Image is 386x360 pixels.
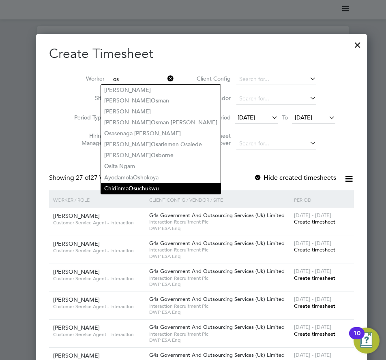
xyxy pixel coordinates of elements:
span: Customer Service Agent - Interaction [53,247,143,254]
span: Create timesheet [294,218,335,225]
span: G4s Government And Outsourcing Services (Uk) Limited [149,268,285,275]
span: Interaction Recruitment Plc [149,247,289,253]
button: Open Resource Center, 10 new notifications [354,328,380,354]
span: Interaction Recruitment Plc [149,331,289,337]
label: Worker [68,75,105,82]
li: Chidinma uchukwu [101,183,221,194]
span: Customer Service Agent - Interaction [53,275,143,282]
b: Os [133,174,140,181]
span: G4s Government And Outsourcing Services (Uk) Limited [149,324,285,330]
li: [PERSON_NAME] [101,106,221,117]
span: Create timesheet [294,275,335,281]
input: Search for... [110,74,174,85]
span: DWP ESA Enq [149,225,289,232]
li: [PERSON_NAME] man [101,95,221,106]
li: Ayodamola hokoya [101,172,221,183]
span: 27 Workers [76,174,123,182]
span: [DATE] - [DATE] [294,212,331,219]
label: Period Type [68,114,105,121]
div: Showing [49,174,124,182]
div: Client Config / Vendor / Site [147,190,292,209]
span: [DATE] - [DATE] [294,351,331,358]
span: Create timesheet [294,330,335,337]
span: [PERSON_NAME] [53,268,100,275]
input: Search for... [236,138,316,149]
input: Search for... [236,74,316,85]
span: Customer Service Agent - Interaction [53,331,143,338]
span: 27 of [76,174,90,182]
span: [PERSON_NAME] [53,324,100,331]
li: [PERSON_NAME] ariemen Osaiede [101,139,221,150]
b: Os [151,141,158,148]
span: DWP ESA Enq [149,309,289,315]
span: Customer Service Agent - Interaction [53,303,143,310]
span: [PERSON_NAME] [53,212,100,219]
li: [PERSON_NAME] man [PERSON_NAME] [101,117,221,128]
span: DWP ESA Enq [149,281,289,288]
span: [PERSON_NAME] [53,296,100,303]
span: [DATE] [238,114,255,121]
div: Worker / Role [51,190,147,209]
span: DWP ESA Enq [149,253,289,260]
span: [PERSON_NAME] [53,240,100,247]
span: Interaction Recruitment Plc [149,303,289,309]
span: [DATE] - [DATE] [294,268,331,275]
span: DWP ESA Enq [149,337,289,343]
span: [DATE] [295,114,312,121]
div: 10 [353,333,360,344]
span: [DATE] - [DATE] [294,296,331,302]
span: [DATE] - [DATE] [294,324,331,330]
li: [PERSON_NAME] [101,85,221,95]
li: [PERSON_NAME] borne [101,150,221,161]
span: G4s Government And Outsourcing Services (Uk) Limited [149,296,285,302]
span: G4s Government And Outsourcing Services (Uk) Limited [149,212,285,219]
b: Os [151,97,158,104]
span: Interaction Recruitment Plc [149,275,289,281]
span: [DATE] - [DATE] [294,240,331,247]
h2: Create Timesheet [49,45,354,62]
div: Period [292,190,352,209]
b: Os [151,119,158,126]
li: asenaga [PERSON_NAME] [101,128,221,139]
label: Hiring Manager [68,132,105,147]
span: G4s Government And Outsourcing Services (Uk) Limited [149,351,285,358]
li: ita Ngam [101,161,221,172]
span: G4s Government And Outsourcing Services (Uk) Limited [149,240,285,247]
label: Client Config [194,75,231,82]
input: Search for... [236,93,316,104]
span: Interaction Recruitment Plc [149,219,289,225]
b: Os [151,152,158,159]
span: [PERSON_NAME] [53,352,100,359]
span: To [280,112,290,123]
span: Customer Service Agent - Interaction [53,219,143,226]
b: Os [104,163,112,170]
b: Os [129,185,136,192]
label: Hide created timesheets [254,174,336,182]
label: Site [68,94,105,102]
span: Create timesheet [294,246,335,253]
span: Create timesheet [294,302,335,309]
b: Os [104,130,112,137]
